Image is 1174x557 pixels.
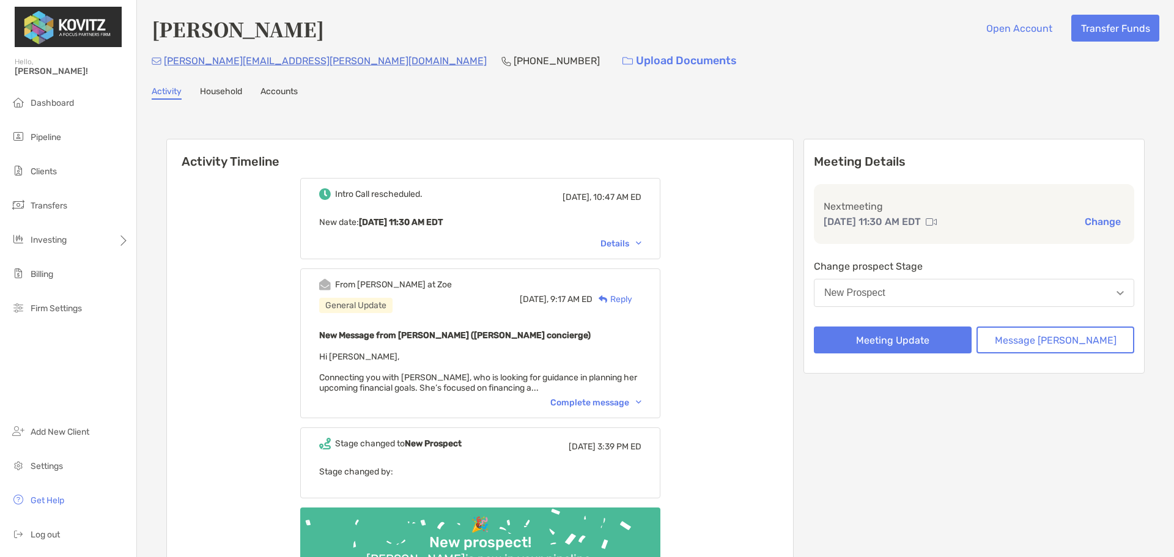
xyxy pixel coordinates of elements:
[1071,15,1159,42] button: Transfer Funds
[814,326,972,353] button: Meeting Update
[152,57,161,65] img: Email Icon
[636,400,641,404] img: Chevron icon
[319,279,331,290] img: Event icon
[11,129,26,144] img: pipeline icon
[814,154,1134,169] p: Meeting Details
[31,98,74,108] span: Dashboard
[31,303,82,314] span: Firm Settings
[976,15,1061,42] button: Open Account
[359,217,443,227] b: [DATE] 11:30 AM EDT
[814,279,1134,307] button: New Prospect
[31,132,61,142] span: Pipeline
[520,294,548,304] span: [DATE],
[31,235,67,245] span: Investing
[824,199,1124,214] p: Next meeting
[550,294,593,304] span: 9:17 AM ED
[501,56,511,66] img: Phone Icon
[319,298,393,313] div: General Update
[550,397,641,408] div: Complete message
[466,516,494,534] div: 🎉
[814,259,1134,274] p: Change prospect Stage
[31,269,53,279] span: Billing
[636,242,641,245] img: Chevron icon
[319,188,331,200] img: Event icon
[11,163,26,178] img: clients icon
[167,139,793,169] h6: Activity Timeline
[11,300,26,315] img: firm-settings icon
[11,95,26,109] img: dashboard icon
[319,215,641,230] p: New date :
[976,326,1134,353] button: Message [PERSON_NAME]
[514,53,600,68] p: [PHONE_NUMBER]
[405,438,462,449] b: New Prospect
[593,192,641,202] span: 10:47 AM ED
[31,166,57,177] span: Clients
[31,495,64,506] span: Get Help
[164,53,487,68] p: [PERSON_NAME][EMAIL_ADDRESS][PERSON_NAME][DOMAIN_NAME]
[824,287,885,298] div: New Prospect
[615,48,745,74] a: Upload Documents
[11,492,26,507] img: get-help icon
[563,192,591,202] span: [DATE],
[593,293,632,306] div: Reply
[319,438,331,449] img: Event icon
[824,214,921,229] p: [DATE] 11:30 AM EDT
[597,441,641,452] span: 3:39 PM ED
[11,232,26,246] img: investing icon
[335,438,462,449] div: Stage changed to
[600,238,641,249] div: Details
[31,529,60,540] span: Log out
[11,424,26,438] img: add_new_client icon
[15,66,129,76] span: [PERSON_NAME]!
[569,441,596,452] span: [DATE]
[31,461,63,471] span: Settings
[926,217,937,227] img: communication type
[15,5,122,49] img: Zoe Logo
[335,189,423,199] div: Intro Call rescheduled.
[152,86,182,100] a: Activity
[319,352,637,393] span: Hi [PERSON_NAME], Connecting you with [PERSON_NAME], who is looking for guidance in planning her ...
[31,201,67,211] span: Transfers
[11,197,26,212] img: transfers icon
[424,534,536,551] div: New prospect!
[31,427,89,437] span: Add New Client
[200,86,242,100] a: Household
[599,295,608,303] img: Reply icon
[11,526,26,541] img: logout icon
[335,279,452,290] div: From [PERSON_NAME] at Zoe
[319,464,641,479] p: Stage changed by:
[1117,291,1124,295] img: Open dropdown arrow
[1081,215,1124,228] button: Change
[260,86,298,100] a: Accounts
[622,57,633,65] img: button icon
[11,266,26,281] img: billing icon
[11,458,26,473] img: settings icon
[319,330,591,341] b: New Message from [PERSON_NAME] ([PERSON_NAME] concierge)
[152,15,324,43] h4: [PERSON_NAME]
